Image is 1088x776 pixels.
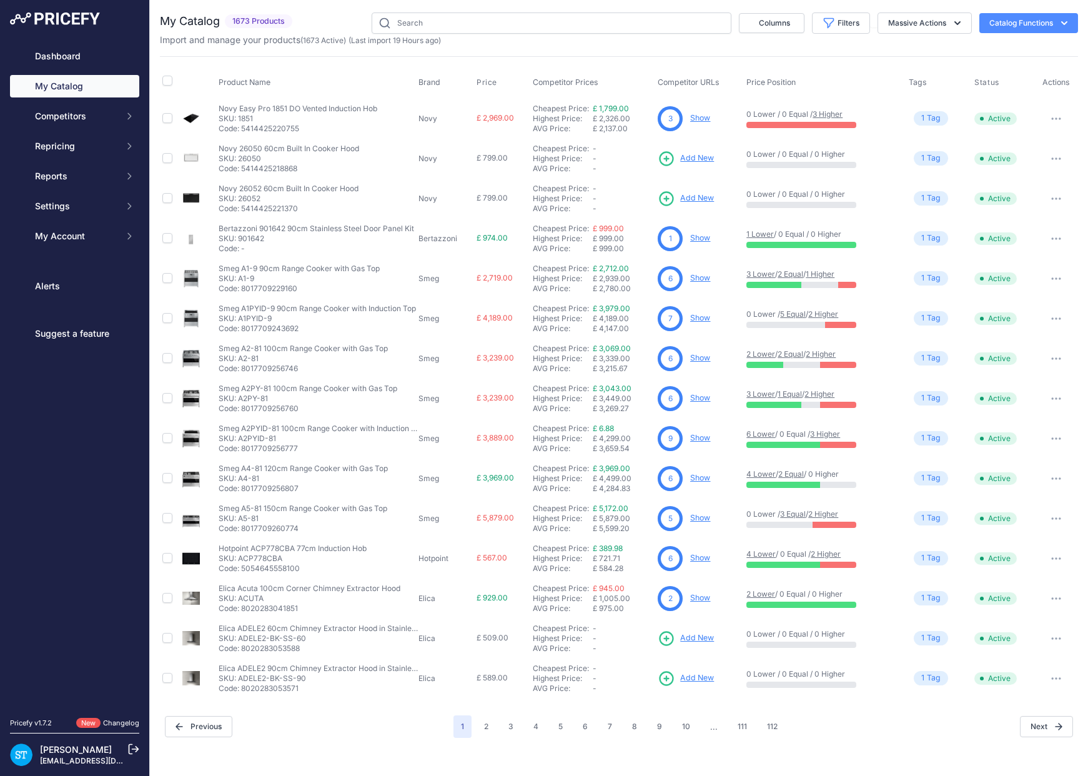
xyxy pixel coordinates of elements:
p: 0 Lower / 0 Equal / 0 Higher [746,189,896,199]
button: Settings [10,195,139,217]
div: AVG Price: [533,564,593,574]
p: Code: 8020283041851 [219,604,400,614]
p: Code: 8017709256746 [219,364,388,374]
span: 1 [921,112,924,124]
a: 2 Equal [778,349,803,359]
a: £ 6.88 [593,424,614,433]
a: Cheapest Price: [533,184,589,193]
p: Elica Acuta 100cm Corner Chimney Extractor Hood [219,584,400,594]
div: AVG Price: [533,404,593,414]
span: Active [974,192,1017,205]
span: 6 [668,353,673,364]
div: AVG Price: [533,364,593,374]
p: Code: 8017709229160 [219,284,380,294]
div: Highest Price: [533,554,593,564]
div: Highest Price: [533,434,593,444]
span: - [593,164,596,173]
span: Active [974,512,1017,525]
a: £ 2,712.00 [593,264,629,273]
p: SKU: 26050 [219,154,359,164]
button: Filters [812,12,870,34]
div: £ 4,284.83 [593,484,653,494]
p: / 0 Equal / 0 Higher [746,229,896,239]
button: Go to page 10 [675,715,698,738]
a: 1673 Active [303,36,344,45]
p: Smeg A1PYID-9 90cm Range Cooker with Induction Top [219,304,416,314]
a: 4 Lower [746,549,776,559]
a: 3 Equal [780,509,806,519]
button: Next [1020,716,1073,737]
a: Show [690,353,710,362]
span: Price [477,77,497,87]
span: Status [974,77,999,87]
a: My Catalog [10,75,139,97]
p: / / [746,269,896,279]
span: £ 974.00 [477,233,508,242]
span: £ 5,879.00 [477,513,514,522]
a: Cheapest Price: [533,104,589,113]
a: 2 Higher [808,509,838,519]
span: 1 [921,592,924,604]
p: Bertazzoni 901642 90cm Stainless Steel Door Panel Kit [219,224,414,234]
span: £ 929.00 [477,593,508,602]
span: ( ) [300,36,346,45]
p: SKU: ACP778CBA [219,554,367,564]
div: Highest Price: [533,154,593,164]
a: Alerts [10,275,139,297]
div: AVG Price: [533,244,593,254]
div: Highest Price: [533,274,593,284]
a: Cheapest Price: [533,144,589,153]
button: Go to page 4 [526,715,546,738]
p: Code: 8017709260774 [219,524,387,534]
span: Add New [680,672,714,684]
p: Smeg [418,354,472,364]
span: £ 799.00 [477,153,508,162]
p: 0 Lower / 0 Equal / 0 Higher [746,149,896,159]
span: 1 [921,512,924,524]
a: £ 3,043.00 [593,384,631,393]
div: £ 2,137.00 [593,124,653,134]
p: / 0 Equal / [746,549,896,559]
button: Price [477,77,500,87]
p: Smeg A5-81 150cm Range Cooker with Gas Top [219,504,387,514]
span: £ 2,326.00 [593,114,630,123]
a: Cheapest Price: [533,504,589,513]
span: - [593,154,596,163]
span: £ 3,969.00 [477,473,514,482]
a: £ 3,979.00 [593,304,630,313]
div: Highest Price: [533,474,593,484]
a: Dashboard [10,45,139,67]
p: Elica [418,594,472,604]
a: £ 945.00 [593,584,625,593]
span: Tag [914,111,948,126]
div: Highest Price: [533,394,593,404]
span: 1 [921,552,924,564]
p: SKU: 26052 [219,194,359,204]
span: Brand [418,77,440,87]
p: 0 Lower / 0 Equal / [746,109,896,119]
p: Code: - [219,244,414,254]
span: Repricing [35,140,117,152]
p: Bertazzoni [418,234,472,244]
button: Reports [10,165,139,187]
p: Code: 8017709256760 [219,404,397,414]
a: Cheapest Price: [533,664,589,673]
span: £ 4,299.00 [593,434,631,443]
span: Active [974,112,1017,125]
a: Add New [658,190,714,207]
img: Pricefy Logo [10,12,100,25]
span: Tag [914,591,948,605]
a: Cheapest Price: [533,224,589,233]
span: £ 999.00 [593,234,624,243]
p: / 0 Equal / 0 Higher [746,589,896,599]
a: Show [690,473,710,482]
p: Smeg A4-81 120cm Range Cooker with Gas Top [219,464,388,474]
p: SKU: A2PYID-81 [219,434,418,444]
div: Highest Price: [533,194,593,204]
span: Active [974,552,1017,565]
span: 1 [669,233,672,244]
span: £ 4,499.00 [593,474,631,483]
p: SKU: A1-9 [219,274,380,284]
a: £ 1,799.00 [593,104,629,113]
a: £ 5,172.00 [593,504,628,513]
